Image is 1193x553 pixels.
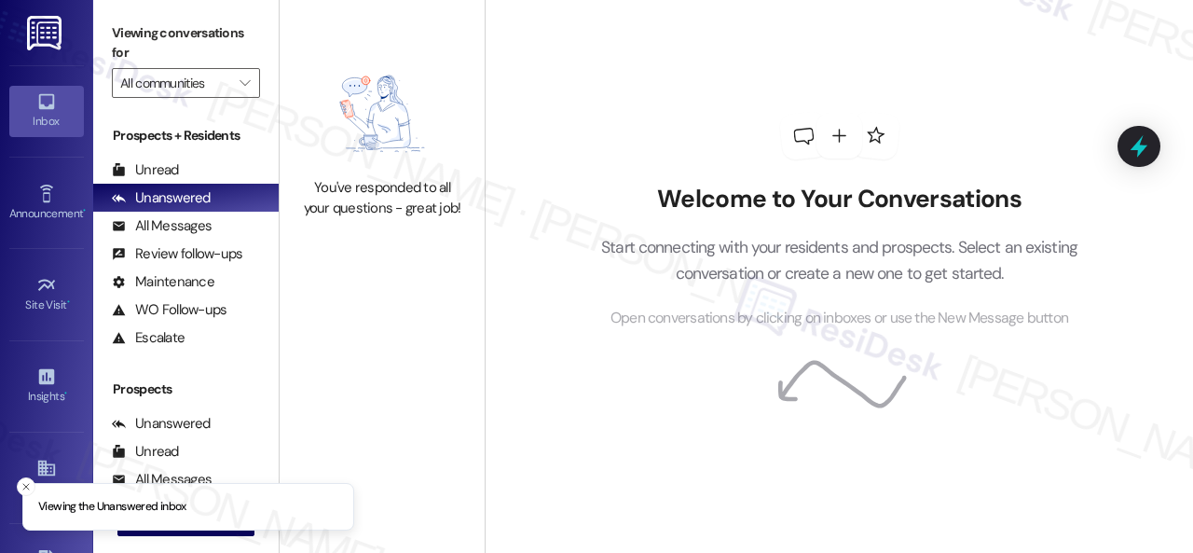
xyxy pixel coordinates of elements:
a: Site Visit • [9,270,84,320]
label: Viewing conversations for [112,19,260,68]
span: • [64,387,67,400]
div: All Messages [112,216,212,236]
div: Review follow-ups [112,244,242,264]
div: WO Follow-ups [112,300,226,320]
div: Unanswered [112,188,211,208]
div: Unanswered [112,414,211,434]
div: Unread [112,442,179,462]
img: empty-state [309,59,456,170]
span: • [67,296,70,309]
div: Escalate [112,328,185,348]
a: Buildings [9,452,84,503]
button: Close toast [17,477,35,496]
h2: Welcome to Your Conversations [573,185,1106,214]
span: Open conversations by clicking on inboxes or use the New Message button [610,307,1068,330]
input: All communities [120,68,230,98]
div: Unread [112,160,179,180]
div: Maintenance [112,272,214,292]
div: Prospects + Residents [93,126,279,145]
div: Prospects [93,380,279,399]
p: Start connecting with your residents and prospects. Select an existing conversation or create a n... [573,234,1106,287]
img: ResiDesk Logo [27,16,65,50]
i:  [240,76,250,90]
a: Inbox [9,86,84,136]
a: Insights • [9,361,84,411]
div: You've responded to all your questions - great job! [300,178,464,218]
span: • [83,204,86,217]
p: Viewing the Unanswered inbox [38,499,186,516]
